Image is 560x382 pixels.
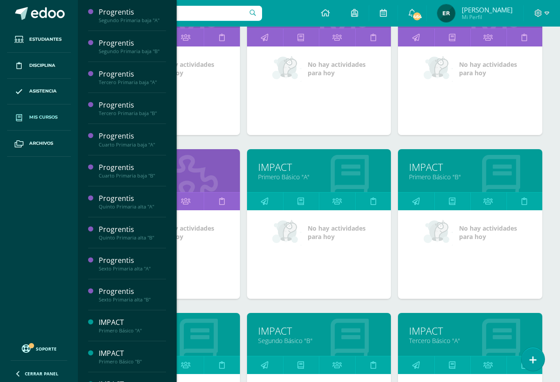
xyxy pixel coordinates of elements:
[258,324,380,338] a: IMPACT
[424,219,453,246] img: no_activities_small.png
[99,328,166,334] div: Primero Básico "A"
[99,162,166,179] a: ProgrentisCuarto Primaria baja "B"
[36,346,57,352] span: Soporte
[99,110,166,116] div: Tercero Primaria baja "B"
[99,142,166,148] div: Cuarto Primaria baja "A"
[412,12,422,21] span: 464
[99,7,166,17] div: Progrentis
[7,79,71,105] a: Asistencia
[99,317,166,328] div: IMPACT
[99,297,166,303] div: Sexto Primaria alta "B"
[424,55,453,82] img: no_activities_small.png
[99,48,166,54] div: Segundo Primaria baja "B"
[11,342,67,354] a: Soporte
[258,160,380,174] a: IMPACT
[459,60,517,77] span: No hay actividades para hoy
[99,286,166,303] a: ProgrentisSexto Primaria alta "B"
[409,324,531,338] a: IMPACT
[7,104,71,131] a: Mis cursos
[99,193,166,210] a: ProgrentisQuinto Primaria alta "A"
[272,219,301,246] img: no_activities_small.png
[462,5,513,14] span: [PERSON_NAME]
[99,100,166,110] div: Progrentis
[7,27,71,53] a: Estudiantes
[99,38,166,48] div: Progrentis
[99,348,166,365] a: IMPACTPrimero Básico "B"
[29,62,55,69] span: Disciplina
[29,114,58,121] span: Mis cursos
[29,88,57,95] span: Asistencia
[7,53,71,79] a: Disciplina
[409,336,531,345] a: Tercero Básico "A"
[99,17,166,23] div: Segundo Primaria baja "A"
[462,13,513,21] span: Mi Perfil
[99,69,166,85] a: ProgrentisTercero Primaria baja "A"
[25,370,58,377] span: Cerrar panel
[99,224,166,241] a: ProgrentisQuinto Primaria alta "B"
[99,131,166,141] div: Progrentis
[7,131,71,157] a: Archivos
[99,69,166,79] div: Progrentis
[29,140,53,147] span: Archivos
[99,286,166,297] div: Progrentis
[99,359,166,365] div: Primero Básico "B"
[99,38,166,54] a: ProgrentisSegundo Primaria baja "B"
[272,55,301,82] img: no_activities_small.png
[258,173,380,181] a: Primero Básico "A"
[99,162,166,173] div: Progrentis
[459,224,517,241] span: No hay actividades para hoy
[99,173,166,179] div: Cuarto Primaria baja "B"
[99,255,166,266] div: Progrentis
[99,193,166,204] div: Progrentis
[409,160,531,174] a: IMPACT
[156,224,214,241] span: No hay actividades para hoy
[99,7,166,23] a: ProgrentisSegundo Primaria baja "A"
[99,100,166,116] a: ProgrentisTercero Primaria baja "B"
[99,224,166,235] div: Progrentis
[29,36,62,43] span: Estudiantes
[99,348,166,359] div: IMPACT
[99,317,166,334] a: IMPACTPrimero Básico "A"
[99,255,166,272] a: ProgrentisSexto Primaria alta "A"
[409,173,531,181] a: Primero Básico "B"
[308,224,366,241] span: No hay actividades para hoy
[258,336,380,345] a: Segundo Básico "B"
[99,79,166,85] div: Tercero Primaria baja "A"
[99,131,166,147] a: ProgrentisCuarto Primaria baja "A"
[156,60,214,77] span: No hay actividades para hoy
[99,235,166,241] div: Quinto Primaria alta "B"
[437,4,455,22] img: 5c384eb2ea0174d85097e364ebdd71e5.png
[99,204,166,210] div: Quinto Primaria alta "A"
[308,60,366,77] span: No hay actividades para hoy
[99,266,166,272] div: Sexto Primaria alta "A"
